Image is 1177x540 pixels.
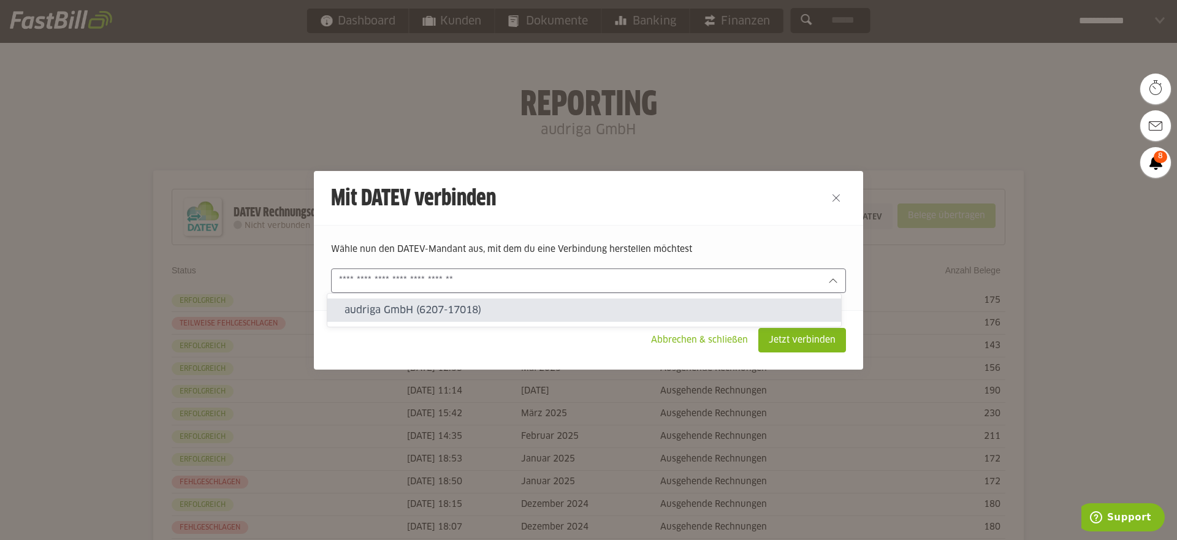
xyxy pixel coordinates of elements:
span: 8 [1154,151,1167,163]
sl-button: Abbrechen & schließen [641,328,758,352]
iframe: Öffnet ein Widget, in dem Sie weitere Informationen finden [1081,503,1165,534]
p: Wähle nun den DATEV-Mandant aus, mit dem du eine Verbindung herstellen möchtest [331,243,846,256]
sl-option: audriga GmbH (6207-17018) [327,299,841,322]
sl-button: Jetzt verbinden [758,328,846,352]
a: 8 [1140,147,1171,178]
